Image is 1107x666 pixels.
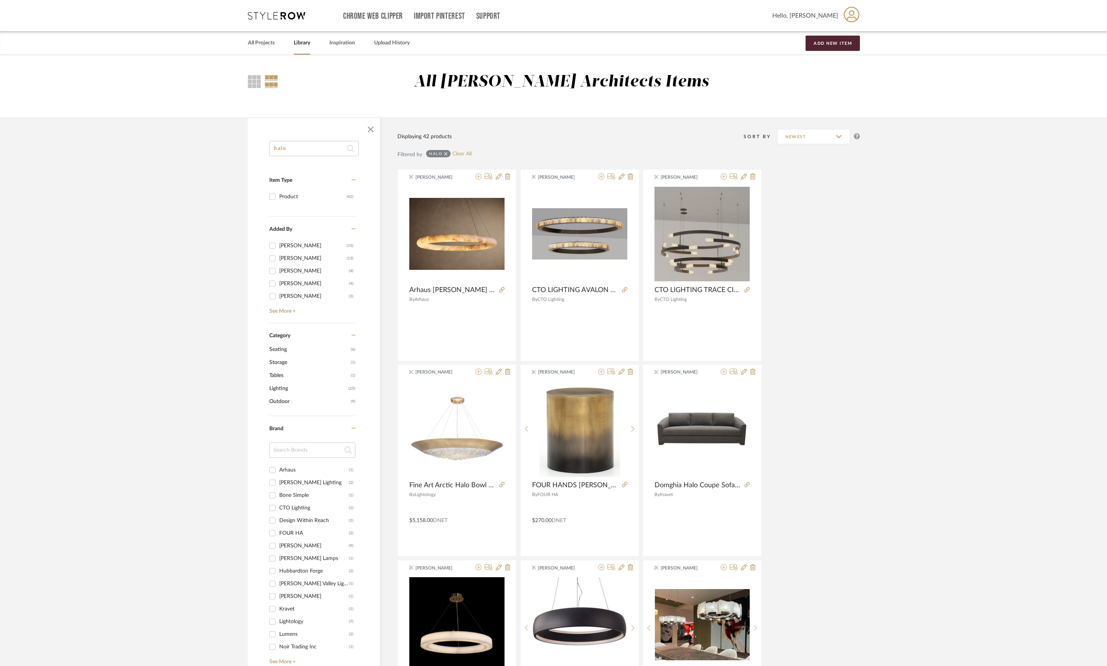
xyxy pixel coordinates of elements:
[349,552,353,565] div: (1)
[409,492,415,497] span: By
[660,297,687,302] span: CTO Lighting
[409,186,505,282] div: 0
[552,518,566,523] span: DNET
[806,36,860,51] button: Add New Item
[414,72,709,92] div: All [PERSON_NAME] Architects Items
[349,277,353,290] div: (4)
[532,297,537,302] span: By
[409,518,433,523] span: $5,158.00
[349,628,353,640] div: (2)
[654,492,660,497] span: By
[294,38,310,48] a: Library
[267,653,355,665] a: See More +
[655,589,750,660] img: Ron Dier Design Halo Selentie Chandelier
[654,186,750,282] div: 0
[433,518,448,523] span: DNET
[349,641,353,653] div: (1)
[269,178,292,183] span: Item Type
[329,38,355,48] a: Inspiration
[269,343,349,356] span: Seating
[661,369,709,375] span: [PERSON_NAME]
[279,603,349,615] div: Kravet
[654,297,660,302] span: By
[343,13,403,20] a: Chrome Web Clipper
[654,381,750,477] div: 0
[744,133,777,140] div: Sort By
[409,297,415,302] span: By
[349,565,353,577] div: (2)
[654,187,750,281] img: CTO LIGHTING TRACE CIRCULAR HALO PENDANT 51.3"DIA X 20.8"H
[279,552,349,565] div: [PERSON_NAME] Lamps
[351,356,355,369] span: (1)
[409,198,505,269] img: Arhaus Halima Halo Chandelier 48diam 3.75h
[363,122,378,137] button: Close
[279,464,349,476] div: Arhaus
[374,38,410,48] a: Upload History
[269,426,283,431] span: Brand
[279,540,349,552] div: [PERSON_NAME]
[347,252,353,264] div: (13)
[269,395,349,408] span: Outdoor
[269,382,347,395] span: Lighting
[267,302,355,315] a: See More +
[279,615,349,628] div: Lightology
[279,514,349,527] div: Design Within Reach
[279,265,349,277] div: [PERSON_NAME]
[347,191,353,203] div: (42)
[415,174,464,181] span: [PERSON_NAME]
[409,381,505,477] img: Fine Art Arctic Halo Bowl Pendant 32Wx4.5H
[532,286,619,294] span: CTO LIGHTING AVALON HALO CHANDELIER 39.8"DIA X 23.5"MINOAH
[279,641,349,653] div: Noir Trading Inc
[661,565,709,571] span: [PERSON_NAME]
[397,132,452,141] div: Displaying 42 products
[349,514,353,527] div: (1)
[279,628,349,640] div: Lumens
[269,356,349,369] span: Storage
[279,277,349,290] div: [PERSON_NAME]
[415,492,436,497] span: Lightology
[349,489,353,501] div: (1)
[279,240,347,252] div: [PERSON_NAME]
[660,492,673,497] span: Kravet
[349,590,353,602] div: (1)
[415,369,464,375] span: [PERSON_NAME]
[349,540,353,552] div: (9)
[532,492,537,497] span: By
[269,369,349,382] span: Tables
[269,333,290,339] span: Category
[269,442,355,458] input: Search Brands
[279,290,349,302] div: [PERSON_NAME]
[538,565,586,571] span: [PERSON_NAME]
[537,297,564,302] span: CTO Lighting
[279,527,349,539] div: FOUR HA
[349,502,353,514] div: (2)
[347,240,353,252] div: (15)
[429,151,442,156] div: halo
[537,492,558,497] span: FOUR HA
[279,590,349,602] div: [PERSON_NAME]
[415,297,429,302] span: Arhaus
[349,290,353,302] div: (3)
[279,191,347,203] div: Product
[349,464,353,476] div: (1)
[532,518,552,523] span: $270.00
[661,174,709,181] span: [PERSON_NAME]
[349,477,353,489] div: (2)
[269,227,292,232] span: Added By
[409,286,496,294] span: Arhaus [PERSON_NAME] Chandelier 48diam 3.75h
[269,141,359,156] input: Search within 42 results
[279,502,349,514] div: CTO Lighting
[349,527,353,539] div: (2)
[349,265,353,277] div: (4)
[248,38,275,48] a: All Projects
[654,481,741,490] span: Domghia Halo Coupe Sofa #DG-50690.SOFA.0 94"W x 36.25"D x 31"H
[279,578,349,590] div: [PERSON_NAME] Valley Lighting
[538,369,586,375] span: [PERSON_NAME]
[351,343,355,356] span: (6)
[453,151,472,157] a: Clear All
[349,603,353,615] div: (1)
[409,481,496,490] span: Fine Art Arctic Halo Bowl Pendant 32Wx4.5H
[349,615,353,628] div: (7)
[279,252,347,264] div: [PERSON_NAME]
[532,208,627,260] img: CTO LIGHTING AVALON HALO CHANDELIER 39.8"DIA X 23.5"MINOAH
